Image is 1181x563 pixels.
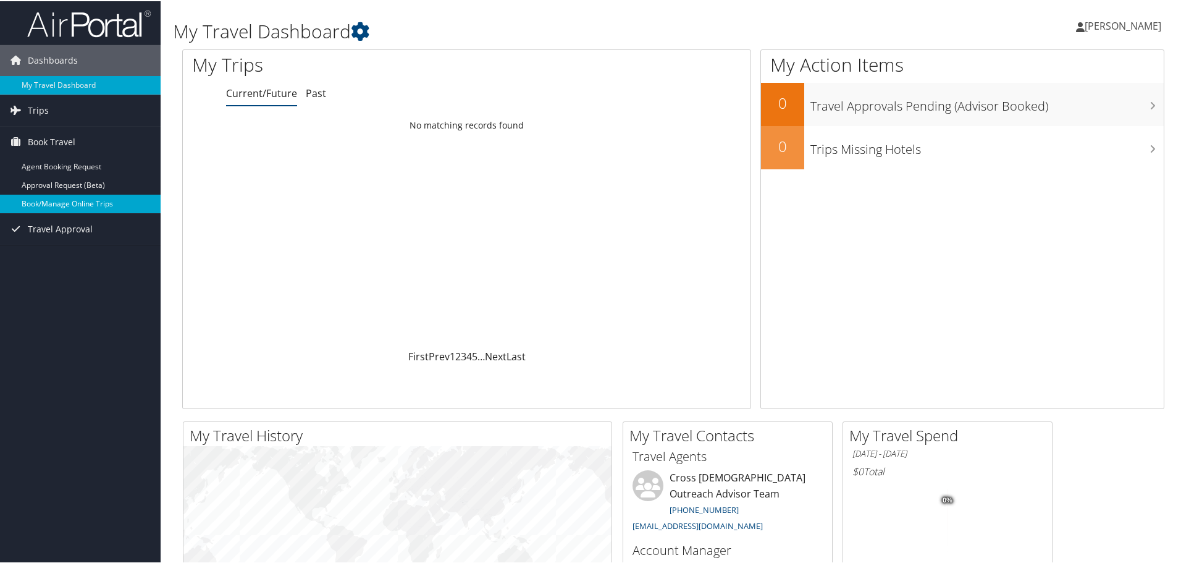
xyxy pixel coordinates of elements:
[429,349,450,362] a: Prev
[190,424,612,445] h2: My Travel History
[761,135,804,156] h2: 0
[852,447,1043,459] h6: [DATE] - [DATE]
[408,349,429,362] a: First
[306,85,326,99] a: Past
[192,51,505,77] h1: My Trips
[761,91,804,112] h2: 0
[226,85,297,99] a: Current/Future
[466,349,472,362] a: 4
[28,44,78,75] span: Dashboards
[506,349,526,362] a: Last
[852,464,1043,477] h6: Total
[810,133,1164,157] h3: Trips Missing Hotels
[27,8,151,37] img: airportal-logo.png
[461,349,466,362] a: 3
[1085,18,1161,32] span: [PERSON_NAME]
[629,424,832,445] h2: My Travel Contacts
[28,213,93,243] span: Travel Approval
[183,113,750,135] td: No matching records found
[472,349,477,362] a: 5
[761,51,1164,77] h1: My Action Items
[761,125,1164,168] a: 0Trips Missing Hotels
[633,519,763,530] a: [EMAIL_ADDRESS][DOMAIN_NAME]
[455,349,461,362] a: 2
[477,349,485,362] span: …
[173,17,840,43] h1: My Travel Dashboard
[485,349,506,362] a: Next
[633,541,823,558] h3: Account Manager
[852,464,864,477] span: $0
[28,94,49,125] span: Trips
[626,469,829,535] li: Cross [DEMOGRAPHIC_DATA] Outreach Advisor Team
[943,496,952,503] tspan: 0%
[1076,6,1174,43] a: [PERSON_NAME]
[810,90,1164,114] h3: Travel Approvals Pending (Advisor Booked)
[28,125,75,156] span: Book Travel
[670,503,739,514] a: [PHONE_NUMBER]
[849,424,1052,445] h2: My Travel Spend
[761,82,1164,125] a: 0Travel Approvals Pending (Advisor Booked)
[633,447,823,464] h3: Travel Agents
[450,349,455,362] a: 1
